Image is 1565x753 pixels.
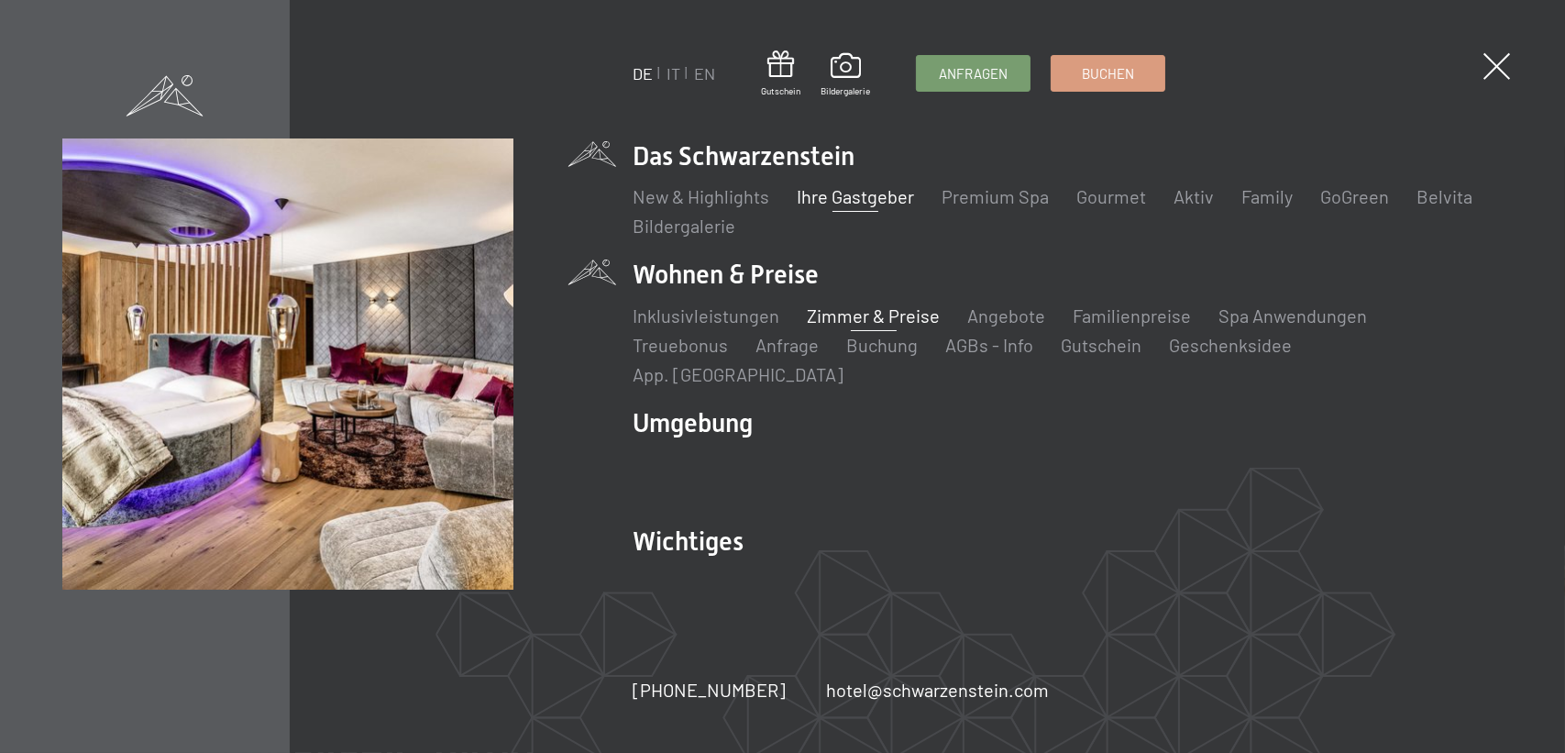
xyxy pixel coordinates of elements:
[761,84,800,97] span: Gutschein
[1218,305,1367,327] a: Spa Anwendungen
[761,50,800,97] a: Gutschein
[939,64,1008,83] span: Anfragen
[633,363,843,385] a: App. [GEOGRAPHIC_DATA]
[797,185,914,207] a: Ihre Gastgeber
[1082,64,1134,83] span: Buchen
[846,334,918,356] a: Buchung
[1076,185,1146,207] a: Gourmet
[821,84,870,97] span: Bildergalerie
[826,677,1049,703] a: hotel@schwarzenstein.com
[633,679,786,701] span: [PHONE_NUMBER]
[1061,334,1141,356] a: Gutschein
[945,334,1033,356] a: AGBs - Info
[755,334,819,356] a: Anfrage
[821,53,870,97] a: Bildergalerie
[633,63,653,83] a: DE
[633,334,728,356] a: Treuebonus
[1052,56,1164,91] a: Buchen
[1241,185,1293,207] a: Family
[633,185,769,207] a: New & Highlights
[807,305,940,327] a: Zimmer & Preise
[633,305,779,327] a: Inklusivleistungen
[1320,185,1389,207] a: GoGreen
[942,185,1049,207] a: Premium Spa
[633,215,735,237] a: Bildergalerie
[633,677,786,703] a: [PHONE_NUMBER]
[1073,305,1191,327] a: Familienpreise
[694,63,715,83] a: EN
[1169,334,1292,356] a: Geschenksidee
[1174,185,1214,207] a: Aktiv
[1416,185,1472,207] a: Belvita
[967,305,1045,327] a: Angebote
[917,56,1030,91] a: Anfragen
[667,63,680,83] a: IT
